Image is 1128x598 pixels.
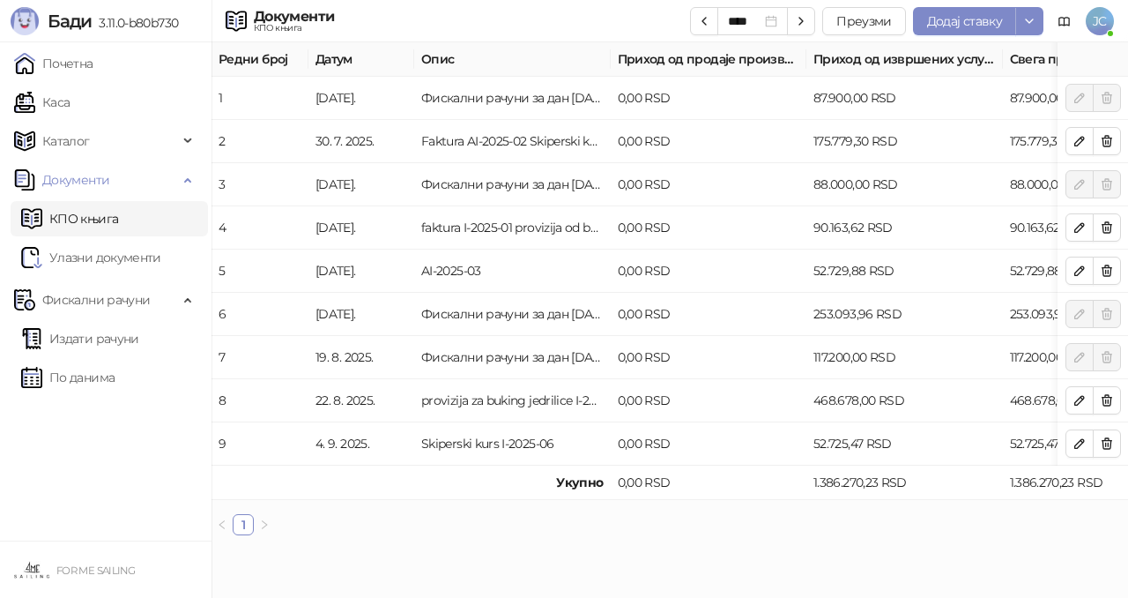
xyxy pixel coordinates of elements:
td: Фискални рачуни за дан 18. 8. 2025. [414,293,611,336]
td: 52.729,88 RSD [806,250,1003,293]
td: Фискални рачуни за дан 13. 8. 2025. [414,163,611,206]
span: Документи [42,162,109,198]
td: 0,00 RSD [611,293,807,336]
th: Приход од продаје производа [611,42,807,77]
td: 0,00 RSD [611,422,807,466]
td: 0,00 RSD [611,120,807,163]
button: right [254,514,275,535]
td: [DATE]. [308,77,414,120]
td: 0,00 RSD [611,77,807,120]
img: KPO knjiga [226,11,247,32]
td: 253.093,96 RSD [806,293,1003,336]
a: Издати рачуни [21,321,139,356]
td: 90.163,62 RSD [806,206,1003,250]
th: Редни број [211,42,308,77]
td: Skiperski kurs I-2025-06 [414,422,611,466]
td: [DATE]. [308,293,414,336]
td: [DATE]. [308,163,414,206]
td: 0,00 RSD [611,163,807,206]
td: [DATE]. [308,206,414,250]
span: 3.11.0-b80b730 [92,15,178,31]
td: 468.678,00 RSD [806,379,1003,422]
span: Каталог [42,123,90,159]
a: Ulazni dokumentiУлазни документи [21,240,161,275]
img: Logo [11,7,39,35]
td: 0,00 RSD [611,250,807,293]
button: left [211,514,233,535]
td: 0,00 RSD [611,206,807,250]
td: 0,00 RSD [611,466,807,500]
div: Документи [254,10,334,24]
td: 1 [211,77,308,120]
span: JC [1086,7,1114,35]
td: 1.386.270,23 RSD [806,466,1003,500]
a: Каса [14,85,70,120]
span: Бади [48,11,92,32]
td: 175.779,30 RSD [806,120,1003,163]
td: 22. 8. 2025. [308,379,414,422]
td: 52.725,47 RSD [806,422,1003,466]
td: Faktura AI-2025-02 Skiperski kurs 10 dana Milena Jakovljević "GLAVNI TRG 20, 8000 NOVO MESTO SLOV... [414,120,611,163]
a: Документација [1050,7,1079,35]
td: 117.200,00 RSD [806,336,1003,379]
td: 6 [211,293,308,336]
li: 1 [233,514,254,535]
th: Приход од извршених услуга [806,42,1003,77]
a: По данима [21,360,115,395]
td: provizija za buking jedrilice I-2025-02 [414,379,611,422]
button: Додај ставку [913,7,1016,35]
td: AI-2025-03 [414,250,611,293]
td: 4. 9. 2025. [308,422,414,466]
td: 8 [211,379,308,422]
div: КПО књига [254,24,334,33]
span: Додај ставку [927,13,1002,29]
strong: Укупно [556,475,603,490]
td: 3 [211,163,308,206]
td: 0,00 RSD [611,336,807,379]
span: left [217,520,227,530]
td: 30. 7. 2025. [308,120,414,163]
small: FOR ME SAILING [56,564,135,577]
td: [DATE]. [308,250,414,293]
img: 64x64-companyLogo-9ee8a3d5-cff1-491e-b183-4ae94898845c.jpeg [14,552,49,587]
td: 87.900,00 RSD [806,77,1003,120]
td: 5 [211,250,308,293]
td: 7 [211,336,308,379]
a: 1 [234,515,253,534]
li: Следећа страна [254,514,275,535]
td: 4 [211,206,308,250]
li: Претходна страна [211,514,233,535]
td: 9 [211,422,308,466]
td: faktura I-2025-01 provizija od bukinga plovila [414,206,611,250]
td: Фискални рачуни за дан 19. 8. 2025. [414,336,611,379]
a: Почетна [14,46,93,81]
td: 0,00 RSD [611,379,807,422]
a: KPO knjigaКПО књига [21,201,118,236]
td: 2 [211,120,308,163]
td: 19. 8. 2025. [308,336,414,379]
td: 88.000,00 RSD [806,163,1003,206]
button: Преузми [822,7,906,35]
th: Датум [308,42,414,77]
td: Фискални рачуни за дан 29. 7. 2025. [414,77,611,120]
th: Опис [414,42,611,77]
span: Фискални рачуни [42,282,150,318]
span: right [259,520,270,530]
